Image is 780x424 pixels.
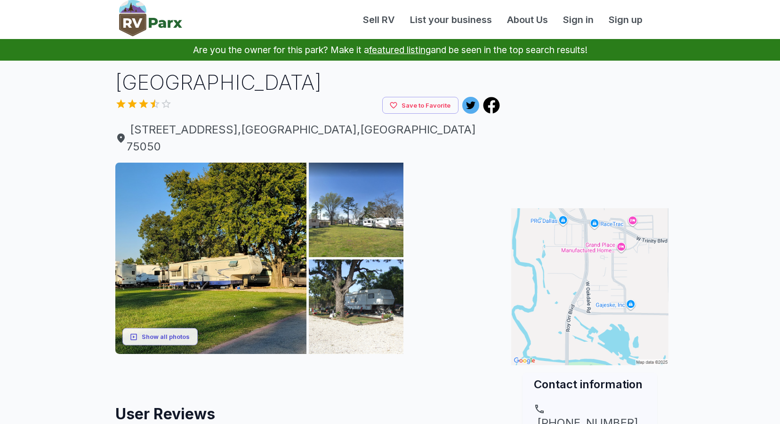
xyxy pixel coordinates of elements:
p: Are you the owner for this park? Make it a and be seen in the top search results! [11,39,769,61]
button: Save to Favorite [382,97,458,114]
img: AAcXr8q2wUKm6GI7qtfJgk46qRPgXCUAgqWzDSfoxtFZ4T2xcgcveaPs8nfcjy2YpcKnhZMBw4BLrTqux9mXXCaRrM0vSiIme... [406,259,500,354]
a: Sell RV [355,13,402,27]
span: [STREET_ADDRESS] , [GEOGRAPHIC_DATA] , [GEOGRAPHIC_DATA] 75050 [115,121,500,155]
iframe: Advertisement [115,354,500,396]
img: AAcXr8oi809jk7OOZAnzYoOFQYWTM7QqxGouhg00VwDwru2JvSQNFJhETbEhvmd4hgwuB8M5Lbqc_lH8QdeVSwLZXHM9PgsAt... [309,259,403,354]
a: Sign up [601,13,650,27]
h2: Contact information [534,377,646,392]
a: [STREET_ADDRESS],[GEOGRAPHIC_DATA],[GEOGRAPHIC_DATA] 75050 [115,121,500,155]
img: AAcXr8r41oR3JBB3Fy_3aJzwBM12YM6YTvkNn2JiA1b10HaXlJcY-CZTxRAWpl0dZRraIVc1mE2kVsmqeHTPtjLZ_TWIFlzXv... [309,163,403,257]
button: Show all photos [122,328,198,345]
img: AAcXr8r5VCr-UFGOTv2BadUCpeeQfix0MslMam8VfEKzjIXcsc1eTj1PLtv9Qvz_X41p4TMADNWpnAtoNPo8QqrR0KZDGWOFc... [115,163,307,354]
img: Map for Shady Grove RV Park [511,208,668,365]
a: About Us [499,13,555,27]
a: List your business [402,13,499,27]
a: Sign in [555,13,601,27]
iframe: Advertisement [511,68,668,186]
a: featured listing [369,44,431,55]
img: AAcXr8qlyZJACk7B1t-tYWfsyqcEXAe4opcxSwqHi8G3-qHwcDyK-OlBdFKi001cOmSIU2TiwoZuLD-6V7aokTTAkqaSQ0BB7... [406,163,500,257]
h1: [GEOGRAPHIC_DATA] [115,68,500,97]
